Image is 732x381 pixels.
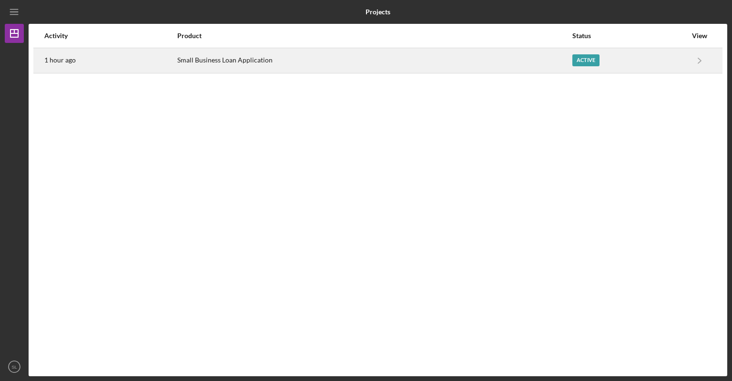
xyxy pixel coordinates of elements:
div: Product [177,32,571,40]
div: Activity [44,32,176,40]
button: SL [5,357,24,376]
time: 2025-09-05 16:42 [44,56,76,64]
text: SL [11,364,17,370]
div: Status [572,32,687,40]
div: Active [572,54,600,66]
b: Projects [366,8,390,16]
div: View [688,32,712,40]
div: Small Business Loan Application [177,49,571,72]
